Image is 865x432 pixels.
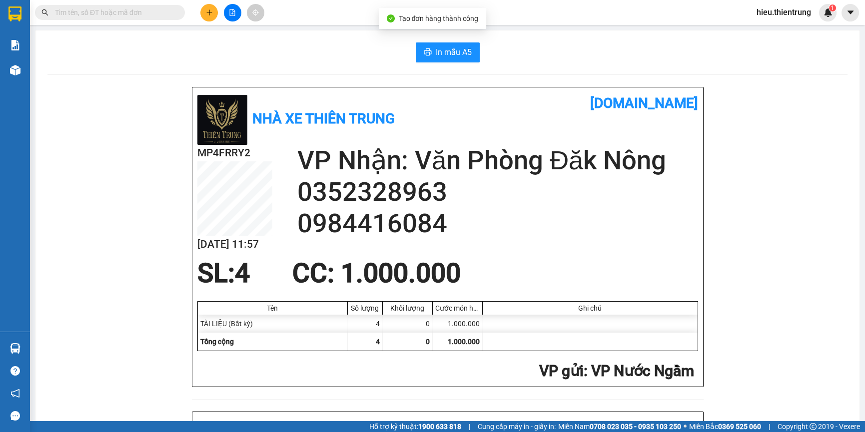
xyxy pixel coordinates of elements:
span: file-add [229,9,236,16]
span: caret-down [846,8,855,17]
b: [DOMAIN_NAME] [590,95,698,111]
h2: 0352328963 [297,176,698,208]
span: 1.000.000 [448,338,480,346]
div: Cước món hàng [435,304,480,312]
span: Hỗ trợ kỹ thuật: [369,421,461,432]
h2: 0984416084 [297,208,698,239]
b: Nhà xe Thiên Trung [252,110,395,127]
h2: [DATE] 11:57 [197,236,272,253]
img: logo-vxr [8,6,21,21]
div: Khối lượng [385,304,430,312]
span: 0 [426,338,430,346]
b: [DOMAIN_NAME] [133,8,241,24]
button: aim [247,4,264,21]
img: solution-icon [10,40,20,50]
input: Tìm tên, số ĐT hoặc mã đơn [55,7,173,18]
span: message [10,411,20,421]
div: CC : 1.000.000 [286,258,467,288]
span: question-circle [10,366,20,376]
h2: MP4FRRY2 [197,145,272,161]
div: Tên [200,304,345,312]
span: Cung cấp máy in - giấy in: [478,421,556,432]
button: plus [200,4,218,21]
div: 4 [348,315,383,333]
img: icon-new-feature [824,8,833,17]
span: copyright [810,423,817,430]
span: aim [252,9,259,16]
img: warehouse-icon [10,65,20,75]
div: TÀI LIỆU (Bất kỳ) [198,315,348,333]
h2: VP Nhận: Văn Phòng Đăk Nông [297,145,698,176]
span: | [469,421,470,432]
span: Miền Nam [558,421,681,432]
span: plus [206,9,213,16]
sup: 1 [829,4,836,11]
button: caret-down [842,4,859,21]
button: file-add [224,4,241,21]
span: 4 [376,338,380,346]
span: hieu.thientrung [749,6,819,18]
strong: 0369 525 060 [718,423,761,431]
img: logo.jpg [197,95,247,145]
span: Tổng cộng [200,338,234,346]
div: 1.000.000 [433,315,483,333]
strong: 0708 023 035 - 0935 103 250 [590,423,681,431]
b: Nhà xe Thiên Trung [40,8,90,68]
span: In mẫu A5 [436,46,472,58]
div: Ghi chú [485,304,695,312]
h2: Q5P63QZS [5,71,80,88]
h2: VP Nhận: VP Buôn Ma Thuột [52,71,241,134]
button: printerIn mẫu A5 [416,42,480,62]
img: logo.jpg [5,15,35,65]
span: VP gửi [539,362,584,380]
h2: : VP Nước Ngầm [197,361,694,382]
span: printer [424,48,432,57]
div: 0 [383,315,433,333]
span: Tạo đơn hàng thành công [399,14,479,22]
span: SL: [197,258,235,289]
div: Số lượng [350,304,380,312]
span: ⚪️ [684,425,687,429]
span: notification [10,389,20,398]
strong: 1900 633 818 [418,423,461,431]
span: 4 [235,258,250,289]
span: check-circle [387,14,395,22]
img: warehouse-icon [10,343,20,354]
span: search [41,9,48,16]
span: 1 [831,4,834,11]
span: | [769,421,770,432]
span: Miền Bắc [689,421,761,432]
